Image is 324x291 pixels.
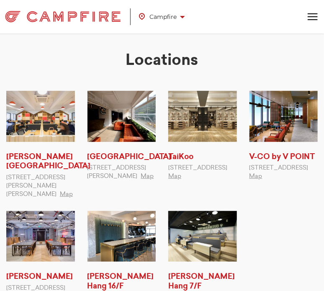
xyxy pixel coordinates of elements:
[139,11,185,22] span: Campfire
[87,211,156,262] img: Wong Chuk Hang 16/F
[249,165,309,171] span: [STREET_ADDRESS]
[87,165,147,179] span: [STREET_ADDRESS][PERSON_NAME]
[249,91,318,142] img: V-CO by V POINT
[168,165,227,171] span: [STREET_ADDRESS]
[249,153,315,161] a: V-CO by V POINT
[87,273,154,290] a: [PERSON_NAME] Hang 16/F
[6,273,73,281] a: [PERSON_NAME]
[6,211,75,262] img: Wong Chuk Hang
[141,173,154,179] a: Map
[6,175,65,197] span: [STREET_ADDRESS][PERSON_NAME][PERSON_NAME]
[6,153,90,170] a: [PERSON_NAME][GEOGRAPHIC_DATA]
[168,91,237,142] img: TaiKoo
[6,51,318,70] h2: Locations
[168,273,235,290] a: [PERSON_NAME] Hang 7/F
[87,153,172,161] a: [GEOGRAPHIC_DATA]
[168,211,237,262] img: Wong Chuk Hang 7/F
[168,173,181,179] a: Map
[87,91,156,142] img: Quarry Bay
[168,153,193,161] a: TaiKoo
[60,191,73,197] a: Map
[6,91,75,142] img: Kennedy Town
[249,173,262,179] a: Map
[139,7,193,26] a: Campfire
